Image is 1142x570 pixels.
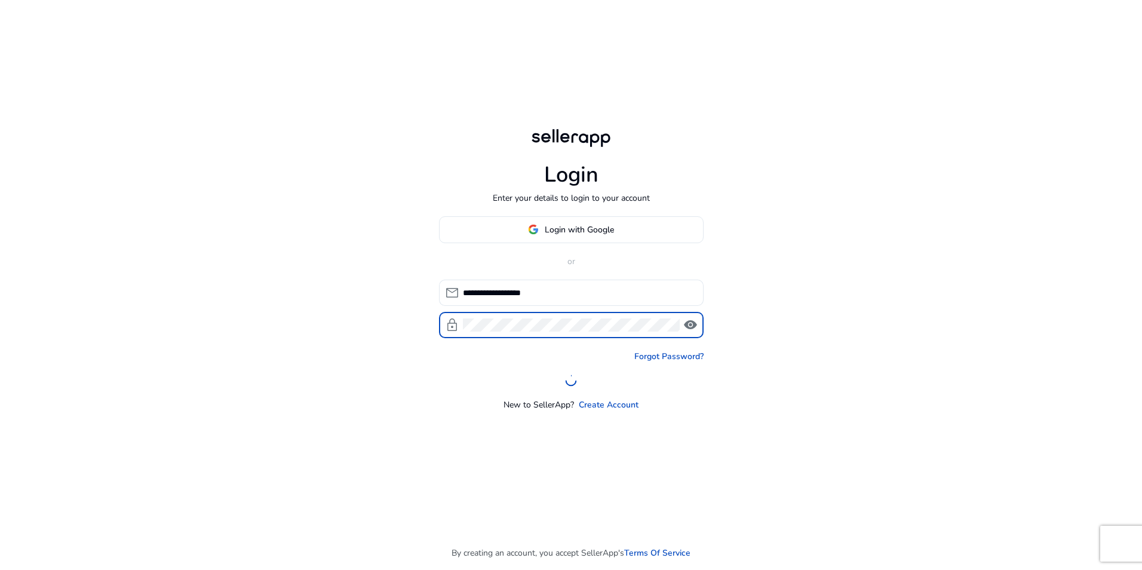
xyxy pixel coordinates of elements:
[504,399,574,411] p: New to SellerApp?
[445,318,459,332] span: lock
[445,286,459,300] span: mail
[493,192,650,204] p: Enter your details to login to your account
[544,162,598,188] h1: Login
[439,255,704,268] p: or
[683,318,698,332] span: visibility
[439,216,704,243] button: Login with Google
[545,223,614,236] span: Login with Google
[528,224,539,235] img: google-logo.svg
[634,350,704,363] a: Forgot Password?
[624,547,690,559] a: Terms Of Service
[579,399,638,411] a: Create Account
